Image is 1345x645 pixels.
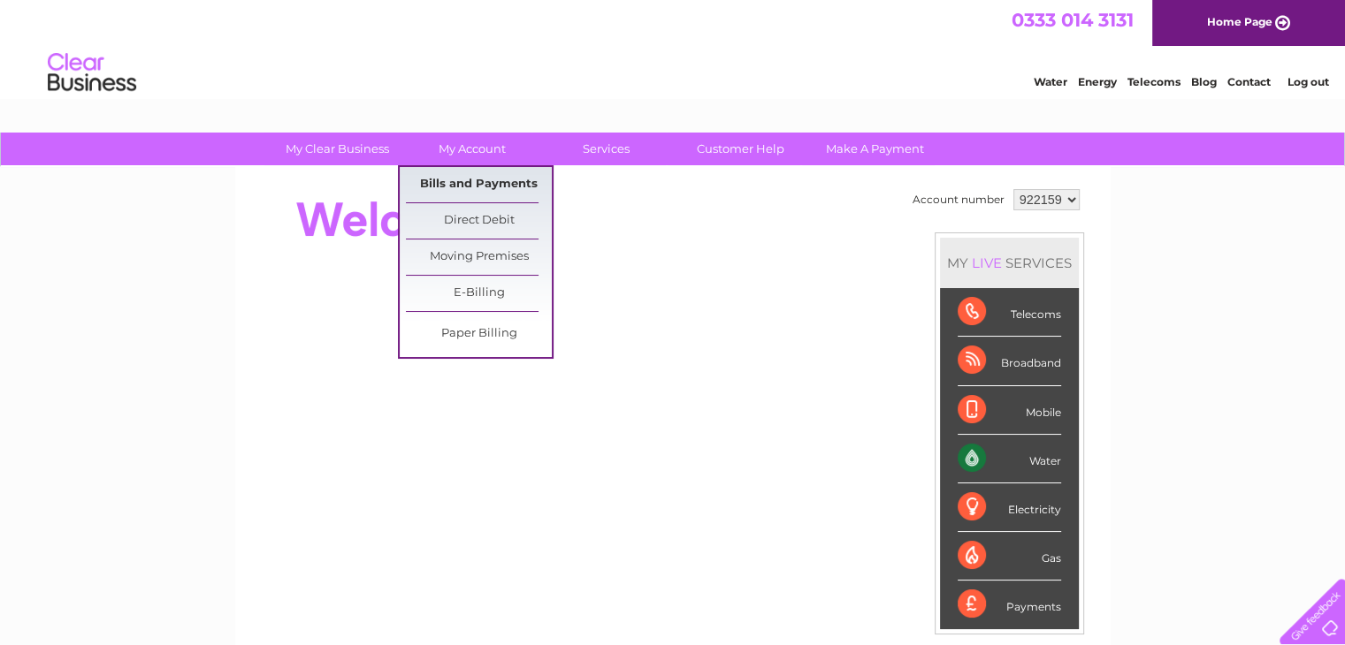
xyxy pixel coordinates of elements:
div: Electricity [958,483,1061,532]
div: MY SERVICES [940,238,1079,288]
div: Clear Business is a trading name of Verastar Limited (registered in [GEOGRAPHIC_DATA] No. 3667643... [256,10,1091,86]
a: My Account [399,133,545,165]
a: Water [1034,75,1067,88]
a: Paper Billing [406,316,552,352]
a: Telecoms [1127,75,1181,88]
a: Services [533,133,679,165]
a: 0333 014 3131 [1012,9,1134,31]
img: logo.png [47,46,137,100]
a: My Clear Business [264,133,410,165]
div: Telecoms [958,288,1061,337]
div: Payments [958,580,1061,628]
td: Account number [908,185,1009,215]
div: Water [958,435,1061,483]
a: Energy [1078,75,1117,88]
a: Moving Premises [406,239,552,275]
a: Direct Debit [406,203,552,239]
a: Blog [1191,75,1217,88]
a: Bills and Payments [406,167,552,202]
a: Log out [1287,75,1328,88]
div: LIVE [968,254,1005,271]
a: Customer Help [668,133,814,165]
div: Mobile [958,386,1061,435]
div: Gas [958,532,1061,580]
a: Make A Payment [802,133,948,165]
a: E-Billing [406,276,552,311]
div: Broadband [958,337,1061,385]
a: Contact [1227,75,1271,88]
